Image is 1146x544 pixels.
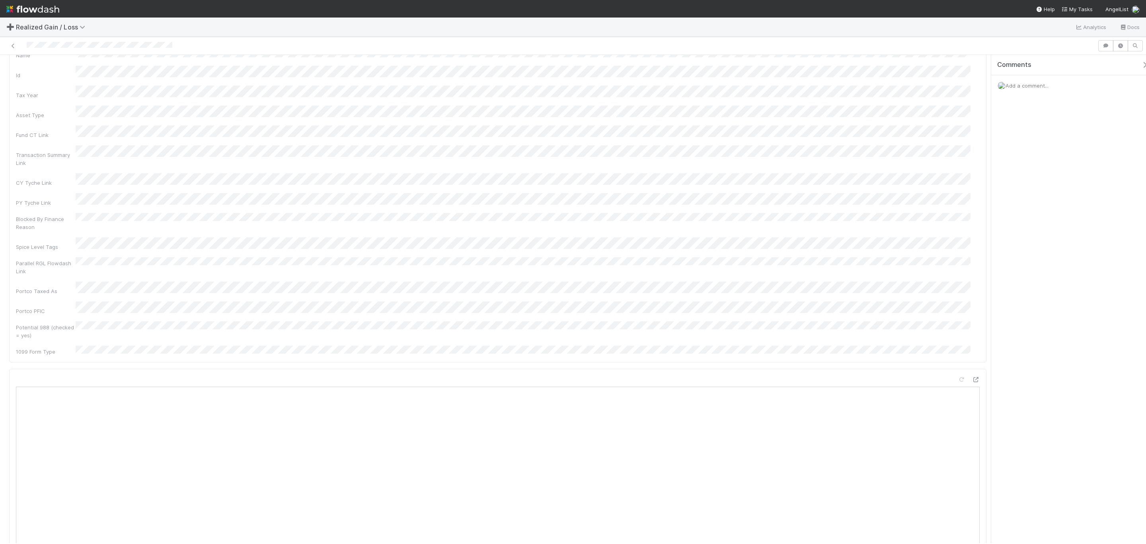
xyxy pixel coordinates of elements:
div: Id [16,71,76,79]
a: Analytics [1075,22,1107,32]
div: Fund CT Link [16,131,76,139]
span: Comments [997,61,1031,69]
div: Spice Level Tags [16,243,76,251]
div: Portco Taxed As [16,287,76,295]
div: PY Tyche Link [16,199,76,207]
img: avatar_bc42736a-3f00-4d10-a11d-d22e63cdc729.png [998,82,1006,90]
span: My Tasks [1061,6,1093,12]
span: Realized Gain / Loss [16,23,89,31]
div: Asset Type [16,111,76,119]
div: Potential 988 (checked = yes) [16,323,76,339]
div: Transaction Summary Link [16,151,76,167]
div: Tax Year [16,91,76,99]
img: avatar_bc42736a-3f00-4d10-a11d-d22e63cdc729.png [1132,6,1140,14]
div: 1099 Form Type [16,348,76,356]
span: AngelList [1105,6,1128,12]
span: Add a comment... [1006,82,1049,89]
div: Parallel RGL Flowdash Link [16,259,76,275]
span: ➕ [6,23,14,30]
div: Blocked By Finance Reason [16,215,76,231]
div: Help [1036,5,1055,13]
div: CY Tyche Link [16,179,76,187]
div: Name [16,51,76,59]
img: logo-inverted-e16ddd16eac7371096b0.svg [6,2,59,16]
a: Docs [1119,22,1140,32]
a: My Tasks [1061,5,1093,13]
div: Portco PFIC [16,307,76,315]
